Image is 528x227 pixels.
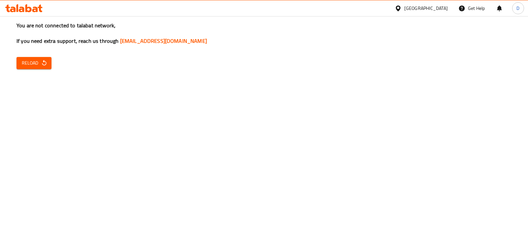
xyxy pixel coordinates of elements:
div: [GEOGRAPHIC_DATA] [404,5,448,12]
a: [EMAIL_ADDRESS][DOMAIN_NAME] [120,36,207,46]
span: Reload [22,59,46,67]
span: D [516,5,519,12]
button: Reload [16,57,51,69]
h3: You are not connected to talabat network, If you need extra support, reach us through [16,22,511,45]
